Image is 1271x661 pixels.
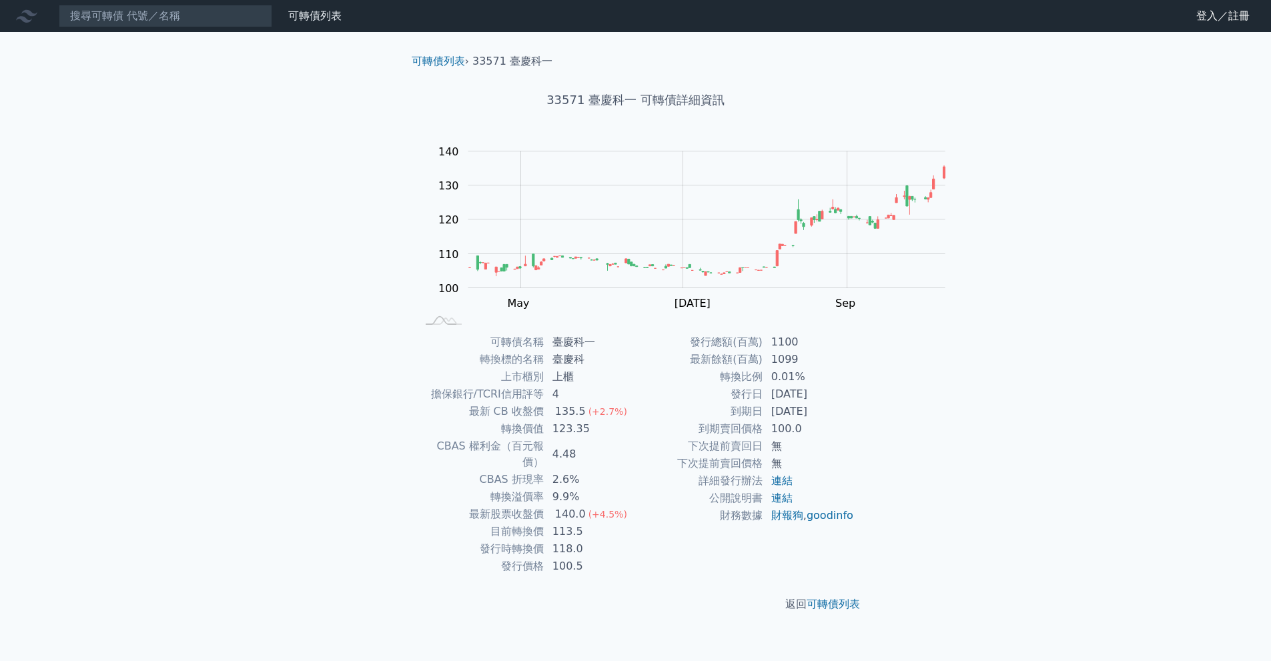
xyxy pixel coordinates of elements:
[544,488,636,506] td: 9.9%
[412,53,469,69] li: ›
[438,282,459,295] tspan: 100
[432,145,965,310] g: Chart
[412,55,465,67] a: 可轉債列表
[417,506,544,523] td: 最新股票收盤價
[636,334,763,351] td: 發行總額(百萬)
[763,368,855,386] td: 0.01%
[59,5,272,27] input: 搜尋可轉債 代號／名稱
[544,368,636,386] td: 上櫃
[544,540,636,558] td: 118.0
[636,455,763,472] td: 下次提前賣回價格
[763,403,855,420] td: [DATE]
[763,351,855,368] td: 1099
[636,403,763,420] td: 到期日
[544,334,636,351] td: 臺慶科一
[636,490,763,507] td: 公開說明書
[544,386,636,403] td: 4
[636,507,763,524] td: 財務數據
[417,488,544,506] td: 轉換溢價率
[1186,5,1260,27] a: 登入／註冊
[636,351,763,368] td: 最新餘額(百萬)
[636,420,763,438] td: 到期賣回價格
[636,438,763,455] td: 下次提前賣回日
[771,492,793,504] a: 連結
[544,471,636,488] td: 2.6%
[438,145,459,158] tspan: 140
[438,213,459,226] tspan: 120
[417,386,544,403] td: 擔保銀行/TCRI信用評等
[763,455,855,472] td: 無
[417,558,544,575] td: 發行價格
[675,297,711,309] tspan: [DATE]
[544,438,636,471] td: 4.48
[544,351,636,368] td: 臺慶科
[401,91,871,109] h1: 33571 臺慶科一 可轉債詳細資訊
[636,472,763,490] td: 詳細發行辦法
[552,506,588,522] div: 140.0
[544,523,636,540] td: 113.5
[417,334,544,351] td: 可轉債名稱
[763,334,855,351] td: 1100
[417,351,544,368] td: 轉換標的名稱
[417,523,544,540] td: 目前轉換價
[438,248,459,261] tspan: 110
[507,297,529,309] tspan: May
[763,438,855,455] td: 無
[288,9,342,22] a: 可轉債列表
[438,179,459,192] tspan: 130
[636,368,763,386] td: 轉換比例
[763,507,855,524] td: ,
[417,403,544,420] td: 最新 CB 收盤價
[552,404,588,420] div: 135.5
[807,598,860,610] a: 可轉債列表
[417,368,544,386] td: 上市櫃別
[417,540,544,558] td: 發行時轉換價
[401,596,871,612] p: 返回
[544,558,636,575] td: 100.5
[807,509,853,522] a: goodinfo
[771,474,793,487] a: 連結
[771,509,803,522] a: 財報狗
[472,53,552,69] li: 33571 臺慶科一
[417,471,544,488] td: CBAS 折現率
[417,438,544,471] td: CBAS 權利金（百元報價）
[636,386,763,403] td: 發行日
[588,509,627,520] span: (+4.5%)
[544,420,636,438] td: 123.35
[588,406,627,417] span: (+2.7%)
[763,386,855,403] td: [DATE]
[417,420,544,438] td: 轉換價值
[763,420,855,438] td: 100.0
[835,297,855,309] tspan: Sep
